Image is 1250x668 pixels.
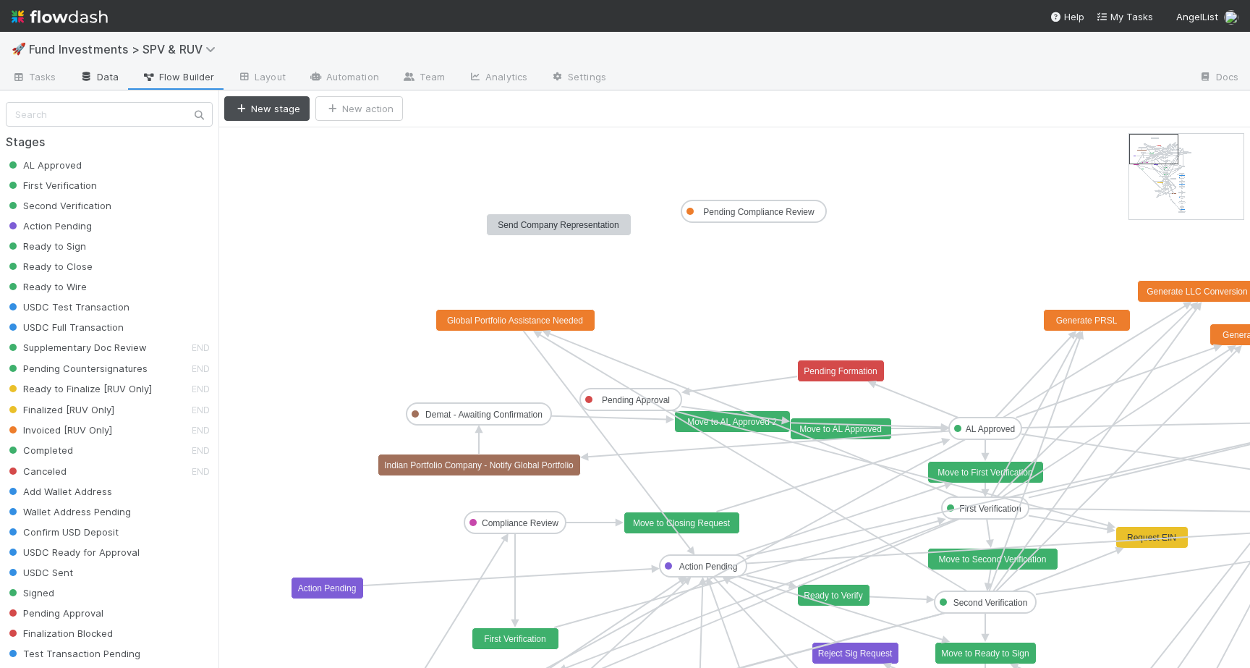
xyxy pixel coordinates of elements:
[456,67,539,90] a: Analytics
[804,366,877,376] text: Pending Formation
[6,404,114,415] span: Finalized [RUV Only]
[425,410,543,420] text: Demat - Awaiting Confirmation
[6,301,129,313] span: USDC Test Transaction
[12,69,56,84] span: Tasks
[1050,9,1084,24] div: Help
[482,518,558,528] text: Compliance Review
[6,159,82,171] span: AL Approved
[192,425,210,436] small: END
[224,96,310,121] button: New stage
[687,417,777,427] text: Move to AL Approved 2
[12,4,108,29] img: logo-inverted-e16ddd16eac7371096b0.svg
[6,486,112,497] span: Add Wallet Address
[6,506,131,517] span: Wallet Address Pending
[192,405,210,415] small: END
[130,67,226,90] a: Flow Builder
[1096,9,1153,24] a: My Tasks
[941,648,1029,659] text: Move to Ready to Sign
[29,42,223,56] span: Fund Investments > SPV & RUV
[1187,67,1250,90] a: Docs
[6,444,73,456] span: Completed
[1096,11,1153,22] span: My Tasks
[966,424,1015,434] text: AL Approved
[498,220,618,230] text: Send Company Representation
[1176,11,1218,22] span: AngelList
[6,321,124,333] span: USDC Full Transaction
[1056,316,1118,326] text: Generate PRSL
[6,240,86,252] span: Ready to Sign
[937,468,1032,478] text: Move to First Verification
[6,648,140,659] span: Test Transaction Pending
[192,363,210,374] small: END
[804,591,862,601] text: Ready to Verify
[6,627,113,639] span: Finalization Blocked
[192,384,210,394] small: END
[315,96,403,121] button: New action
[6,179,97,191] span: First Verification
[939,554,1047,565] text: Move to Second Verification
[6,102,213,127] input: Search
[959,504,1021,514] text: First Verification
[6,607,103,619] span: Pending Approval
[953,598,1028,608] text: Second Verification
[484,634,545,644] text: First Verification
[6,220,92,232] span: Action Pending
[192,342,210,353] small: END
[6,424,112,436] span: Invoiced [RUV Only]
[192,445,210,456] small: END
[6,383,152,394] span: Ready to Finalize [RUV Only]
[1224,10,1238,25] img: avatar_15e6a745-65a2-4f19-9667-febcb12e2fc8.png
[703,207,815,217] text: Pending Compliance Review
[6,261,93,272] span: Ready to Close
[1127,533,1176,543] text: Request EIN
[679,562,738,572] text: Action Pending
[6,526,119,538] span: Confirm USD Deposit
[6,135,213,149] h2: Stages
[6,281,87,292] span: Ready to Wire
[68,67,130,90] a: Data
[298,583,357,593] text: Action Pending
[142,69,214,84] span: Flow Builder
[297,67,391,90] a: Automation
[633,518,731,528] text: Move to Closing Request
[6,546,140,558] span: USDC Ready for Approval
[6,363,148,374] span: Pending Countersignatures
[192,466,210,477] small: END
[539,67,618,90] a: Settings
[384,460,574,470] text: Indian Portfolio Company - Notify Global Portfolio
[6,465,67,477] span: Canceled
[6,200,111,211] span: Second Verification
[6,567,73,578] span: USDC Sent
[602,395,670,405] text: Pending Approval
[391,67,456,90] a: Team
[6,587,54,599] span: Signed
[799,424,882,434] text: Move to AL Approved
[226,67,297,90] a: Layout
[12,43,26,55] span: 🚀
[447,316,583,326] text: Global Portfolio Assistance Needed
[6,342,147,353] span: Supplementary Doc Review
[818,648,893,659] text: Reject Sig Request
